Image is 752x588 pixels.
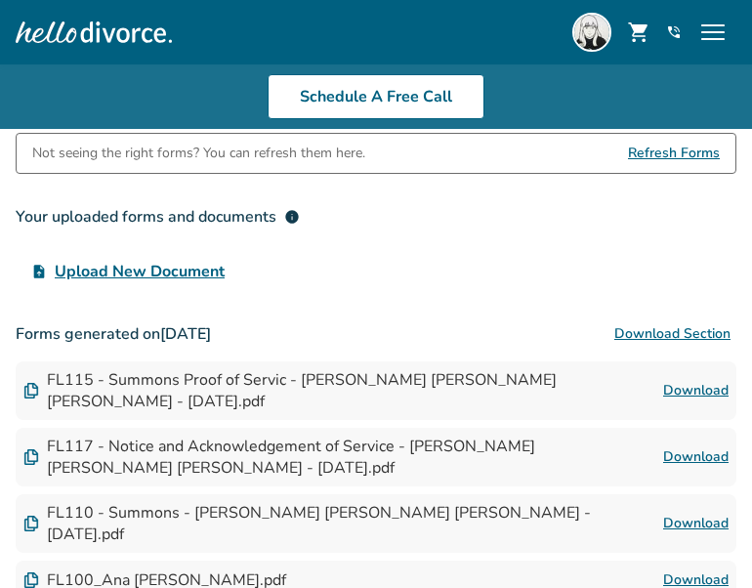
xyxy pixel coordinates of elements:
[23,449,39,465] img: Document
[55,260,225,283] span: Upload New Document
[627,21,650,44] span: shopping_cart
[572,13,611,52] img: Ana Maria Quimbayo
[663,379,729,402] a: Download
[697,17,729,48] span: menu
[23,369,663,412] div: FL115 - Summons Proof of Servic - [PERSON_NAME] [PERSON_NAME] [PERSON_NAME] - [DATE].pdf
[23,572,39,588] img: Document
[654,494,752,588] iframe: Chat Widget
[628,134,720,173] span: Refresh Forms
[16,315,736,354] h3: Forms generated on [DATE]
[268,74,484,119] a: Schedule A Free Call
[23,383,39,399] img: Document
[284,209,300,225] span: info
[666,24,682,40] a: phone_in_talk
[23,502,663,545] div: FL110 - Summons - [PERSON_NAME] [PERSON_NAME] [PERSON_NAME] - [DATE].pdf
[16,205,300,229] div: Your uploaded forms and documents
[31,264,47,279] span: upload_file
[32,134,365,173] div: Not seeing the right forms? You can refresh them here.
[663,445,729,469] a: Download
[23,516,39,531] img: Document
[23,436,663,479] div: FL117 - Notice and Acknowledgement of Service - [PERSON_NAME] [PERSON_NAME] [PERSON_NAME] - [DATE...
[608,315,736,354] button: Download Section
